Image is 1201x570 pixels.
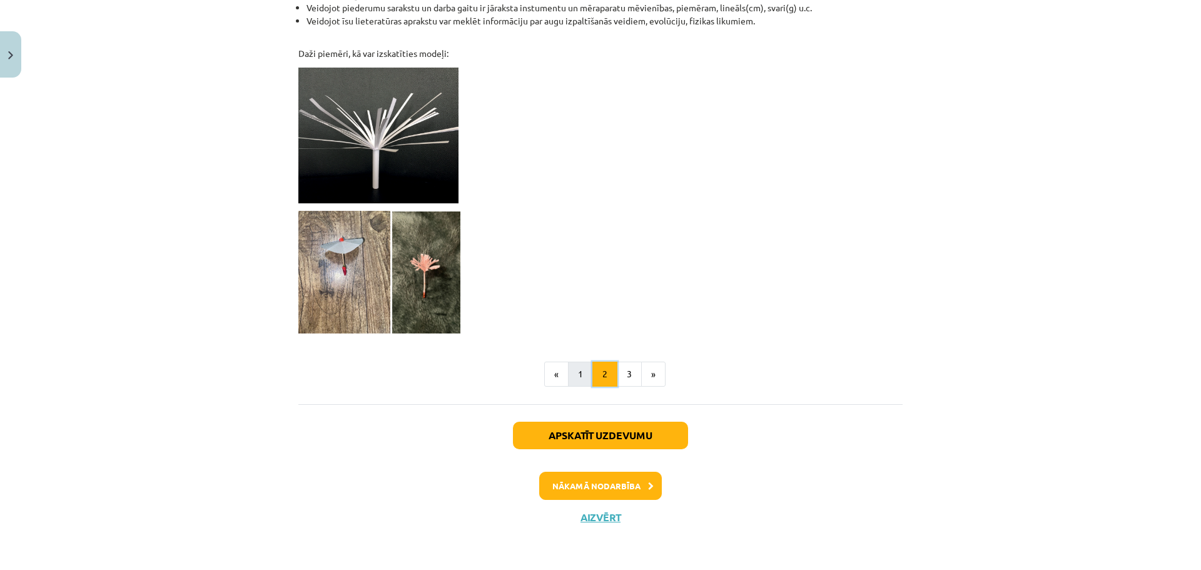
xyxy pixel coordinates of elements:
li: Veidojot piederumu sarakstu un darba gaitu ir jāraksta instumentu un mēraparatu mēvienības, piemē... [307,1,903,14]
button: 2 [592,362,617,387]
p: Daži piemēri, kā var izskatīties modeļi: [298,34,903,60]
button: » [641,362,666,387]
button: Nākamā nodarbība [539,472,662,501]
li: Veidojot īsu lieteratūras aprakstu var meklēt informāciju par augu izpaltīšanās veidiem, evolūcij... [307,14,903,28]
button: « [544,362,569,387]
button: Aizvērt [577,511,624,524]
button: 1 [568,362,593,387]
button: 3 [617,362,642,387]
nav: Page navigation example [298,362,903,387]
button: Apskatīt uzdevumu [513,422,688,449]
img: icon-close-lesson-0947bae3869378f0d4975bcd49f059093ad1ed9edebbc8119c70593378902aed.svg [8,51,13,59]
